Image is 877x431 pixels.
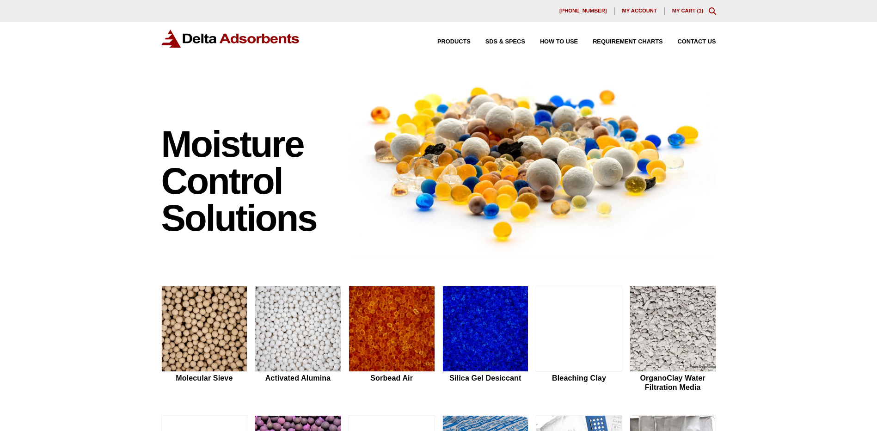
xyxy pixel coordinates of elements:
[672,8,704,13] a: My Cart (1)
[442,374,529,382] h2: Silica Gel Desiccant
[630,374,716,391] h2: OrganoClay Water Filtration Media
[471,39,525,45] a: SDS & SPECS
[709,7,716,15] div: Toggle Modal Content
[525,39,578,45] a: How to Use
[630,286,716,393] a: OrganoClay Water Filtration Media
[663,39,716,45] a: Contact Us
[255,286,341,393] a: Activated Alumina
[593,39,662,45] span: Requirement Charts
[540,39,578,45] span: How to Use
[349,286,435,393] a: Sorbead Air
[615,7,665,15] a: My account
[485,39,525,45] span: SDS & SPECS
[552,7,615,15] a: [PHONE_NUMBER]
[699,8,701,13] span: 1
[349,374,435,382] h2: Sorbead Air
[678,39,716,45] span: Contact Us
[161,286,248,393] a: Molecular Sieve
[161,126,340,237] h1: Moisture Control Solutions
[349,70,716,256] img: Image
[578,39,662,45] a: Requirement Charts
[423,39,471,45] a: Products
[536,374,622,382] h2: Bleaching Clay
[437,39,471,45] span: Products
[559,8,607,13] span: [PHONE_NUMBER]
[255,374,341,382] h2: Activated Alumina
[161,30,300,48] img: Delta Adsorbents
[622,8,657,13] span: My account
[536,286,622,393] a: Bleaching Clay
[161,374,248,382] h2: Molecular Sieve
[442,286,529,393] a: Silica Gel Desiccant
